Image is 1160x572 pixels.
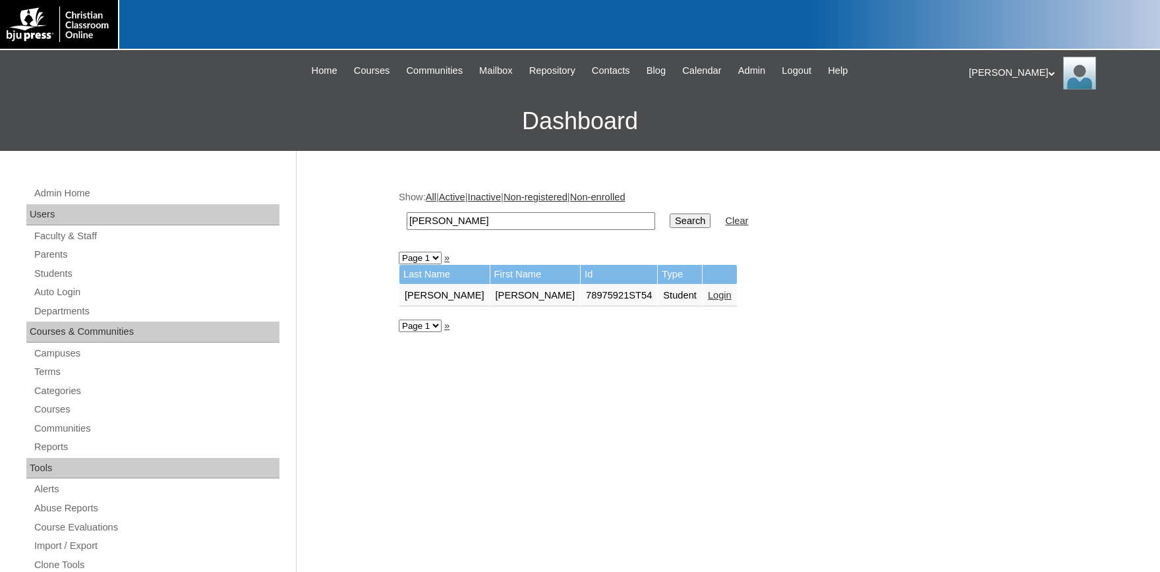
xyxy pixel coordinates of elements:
[581,265,657,284] td: Id
[347,63,397,78] a: Courses
[782,63,811,78] span: Logout
[33,364,279,380] a: Terms
[592,63,630,78] span: Contacts
[444,320,449,331] a: »
[658,285,702,307] td: Student
[490,285,581,307] td: [PERSON_NAME]
[354,63,390,78] span: Courses
[33,228,279,244] a: Faculty & Staff
[33,481,279,498] a: Alerts
[473,63,519,78] a: Mailbox
[33,519,279,536] a: Course Evaluations
[658,265,702,284] td: Type
[33,500,279,517] a: Abuse Reports
[26,458,279,479] div: Tools
[732,63,772,78] a: Admin
[26,322,279,343] div: Courses & Communities
[570,192,625,202] a: Non-enrolled
[407,212,655,230] input: Search
[581,285,657,307] td: 78975921ST54
[523,63,582,78] a: Repository
[439,192,465,202] a: Active
[7,92,1153,151] h3: Dashboard
[305,63,344,78] a: Home
[33,420,279,437] a: Communities
[676,63,728,78] a: Calendar
[7,7,111,42] img: logo-white.png
[504,192,567,202] a: Non-registered
[312,63,337,78] span: Home
[828,63,848,78] span: Help
[33,246,279,263] a: Parents
[821,63,854,78] a: Help
[468,192,502,202] a: Inactive
[725,215,748,226] a: Clear
[682,63,721,78] span: Calendar
[399,190,1051,237] div: Show: | | | |
[399,265,490,284] td: Last Name
[670,214,710,228] input: Search
[33,303,279,320] a: Departments
[444,252,449,263] a: »
[585,63,637,78] a: Contacts
[399,285,490,307] td: [PERSON_NAME]
[33,401,279,418] a: Courses
[738,63,766,78] span: Admin
[647,63,666,78] span: Blog
[479,63,513,78] span: Mailbox
[33,185,279,202] a: Admin Home
[775,63,818,78] a: Logout
[26,204,279,225] div: Users
[33,538,279,554] a: Import / Export
[33,383,279,399] a: Categories
[969,57,1147,90] div: [PERSON_NAME]
[399,63,469,78] a: Communities
[406,63,463,78] span: Communities
[426,192,436,202] a: All
[1063,57,1096,90] img: Karen Lawton
[490,265,581,284] td: First Name
[529,63,575,78] span: Repository
[33,284,279,300] a: Auto Login
[33,266,279,282] a: Students
[708,290,732,300] a: Login
[33,439,279,455] a: Reports
[33,345,279,362] a: Campuses
[640,63,672,78] a: Blog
